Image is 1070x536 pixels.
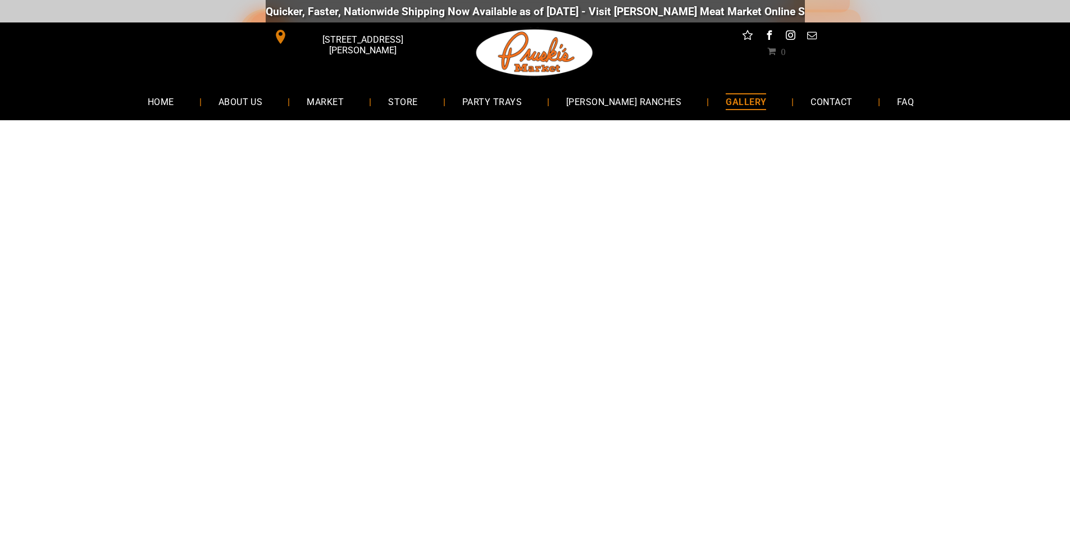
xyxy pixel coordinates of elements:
[781,47,785,56] span: 0
[804,28,819,46] a: email
[131,87,191,116] a: HOME
[474,22,595,83] img: Pruski-s+Market+HQ+Logo2-1920w.png
[290,87,361,116] a: MARKET
[709,87,783,116] a: GALLERY
[783,28,798,46] a: instagram
[880,87,931,116] a: FAQ
[762,28,776,46] a: facebook
[290,29,435,61] span: [STREET_ADDRESS][PERSON_NAME]
[549,87,698,116] a: [PERSON_NAME] RANCHES
[740,28,755,46] a: Social network
[371,87,434,116] a: STORE
[266,28,438,46] a: [STREET_ADDRESS][PERSON_NAME]
[202,87,280,116] a: ABOUT US
[794,87,869,116] a: CONTACT
[445,87,539,116] a: PARTY TRAYS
